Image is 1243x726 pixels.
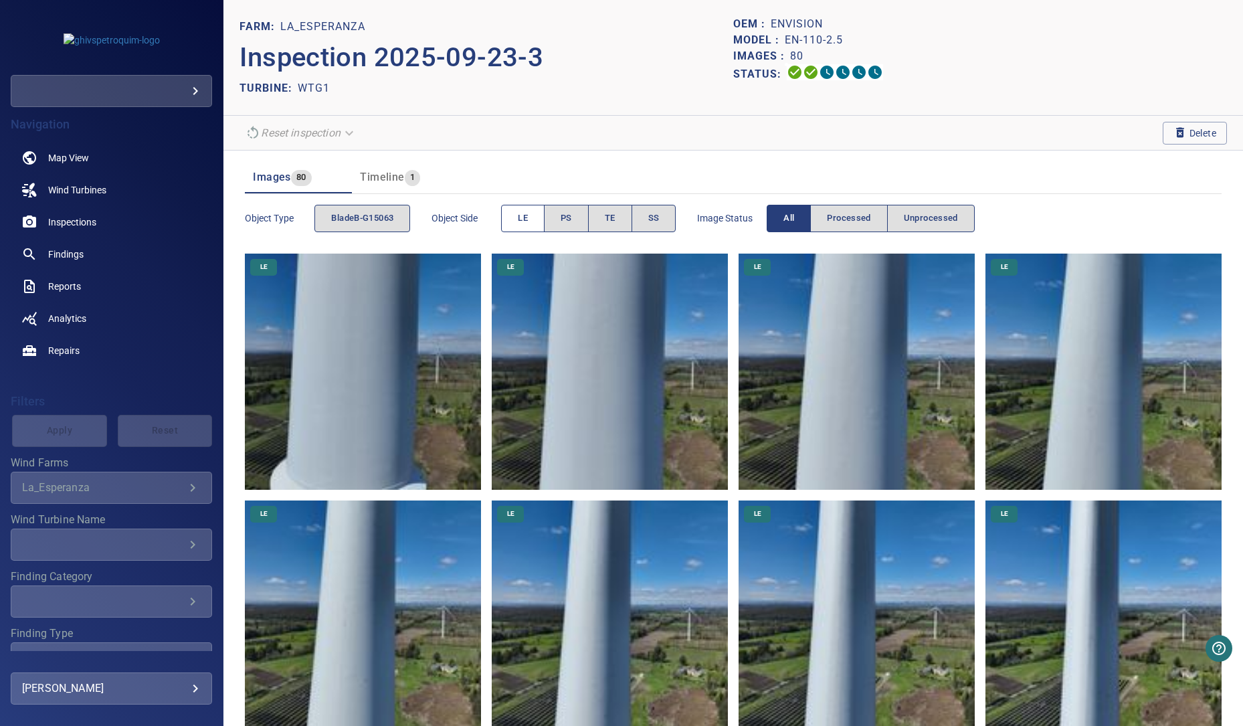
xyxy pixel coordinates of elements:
span: LE [746,509,769,519]
a: findings noActive [11,238,212,270]
p: Model : [733,32,785,48]
p: La_Esperanza [280,19,365,35]
button: bladeB-G15063 [314,205,410,232]
div: objectSide [501,205,676,232]
span: Timeline [360,171,404,183]
span: LE [518,211,528,226]
span: Reports [48,280,81,293]
button: Delete [1163,122,1227,145]
div: Finding Category [11,585,212,618]
p: FARM: [240,19,280,35]
div: Reset inspection [240,121,361,145]
span: TE [605,211,615,226]
p: TURBINE: [240,80,298,96]
p: Images : [733,48,790,64]
svg: Classification 0% [867,64,883,80]
button: LE [501,205,545,232]
span: LE [746,262,769,272]
span: Object Side [432,211,501,225]
div: Finding Type [11,642,212,674]
div: Wind Farms [11,472,212,504]
a: map noActive [11,142,212,174]
a: inspections noActive [11,206,212,238]
span: LE [252,262,276,272]
a: windturbines noActive [11,174,212,206]
span: Map View [48,151,89,165]
p: Inspection 2025-09-23-3 [240,37,733,78]
span: Inspections [48,215,96,229]
a: reports noActive [11,270,212,302]
span: Findings [48,248,84,261]
button: Processed [810,205,887,232]
button: SS [632,205,676,232]
span: Processed [827,211,870,226]
span: LE [993,262,1016,272]
em: Reset inspection [261,126,340,139]
button: All [767,205,811,232]
span: LE [499,509,522,519]
p: Status: [733,64,787,84]
svg: Uploading 100% [787,64,803,80]
span: bladeB-G15063 [331,211,393,226]
span: Delete [1173,126,1216,141]
div: Wind Turbine Name [11,529,212,561]
label: Finding Type [11,628,212,639]
span: 80 [291,170,312,185]
div: [PERSON_NAME] [22,678,201,699]
div: Unable to reset the inspection due to your user permissions [240,121,361,145]
span: Analytics [48,312,86,325]
div: objectType [314,205,410,232]
span: Wind Turbines [48,183,106,197]
svg: ML Processing 0% [835,64,851,80]
div: La_Esperanza [22,481,185,494]
button: TE [588,205,632,232]
a: repairs noActive [11,335,212,367]
span: Object type [245,211,314,225]
span: Repairs [48,344,80,357]
p: 80 [790,48,803,64]
span: Unprocessed [904,211,958,226]
span: LE [499,262,522,272]
span: 1 [405,170,420,185]
span: All [783,211,794,226]
label: Wind Farms [11,458,212,468]
label: Finding Category [11,571,212,582]
div: imageStatus [767,205,975,232]
p: WTG1 [298,80,330,96]
p: EN-110-2.5 [785,32,843,48]
svg: Data Formatted 100% [803,64,819,80]
h4: Navigation [11,118,212,131]
button: Unprocessed [887,205,975,232]
p: Envision [771,16,823,32]
span: Images [253,171,290,183]
svg: Selecting 0% [819,64,835,80]
h4: Filters [11,395,212,408]
div: ghivspetroquim [11,75,212,107]
label: Wind Turbine Name [11,515,212,525]
a: analytics noActive [11,302,212,335]
svg: Matching 0% [851,64,867,80]
img: ghivspetroquim-logo [64,33,160,47]
span: PS [561,211,572,226]
span: Image Status [697,211,767,225]
span: LE [993,509,1016,519]
p: OEM : [733,16,771,32]
span: SS [648,211,660,226]
button: PS [544,205,589,232]
span: LE [252,509,276,519]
